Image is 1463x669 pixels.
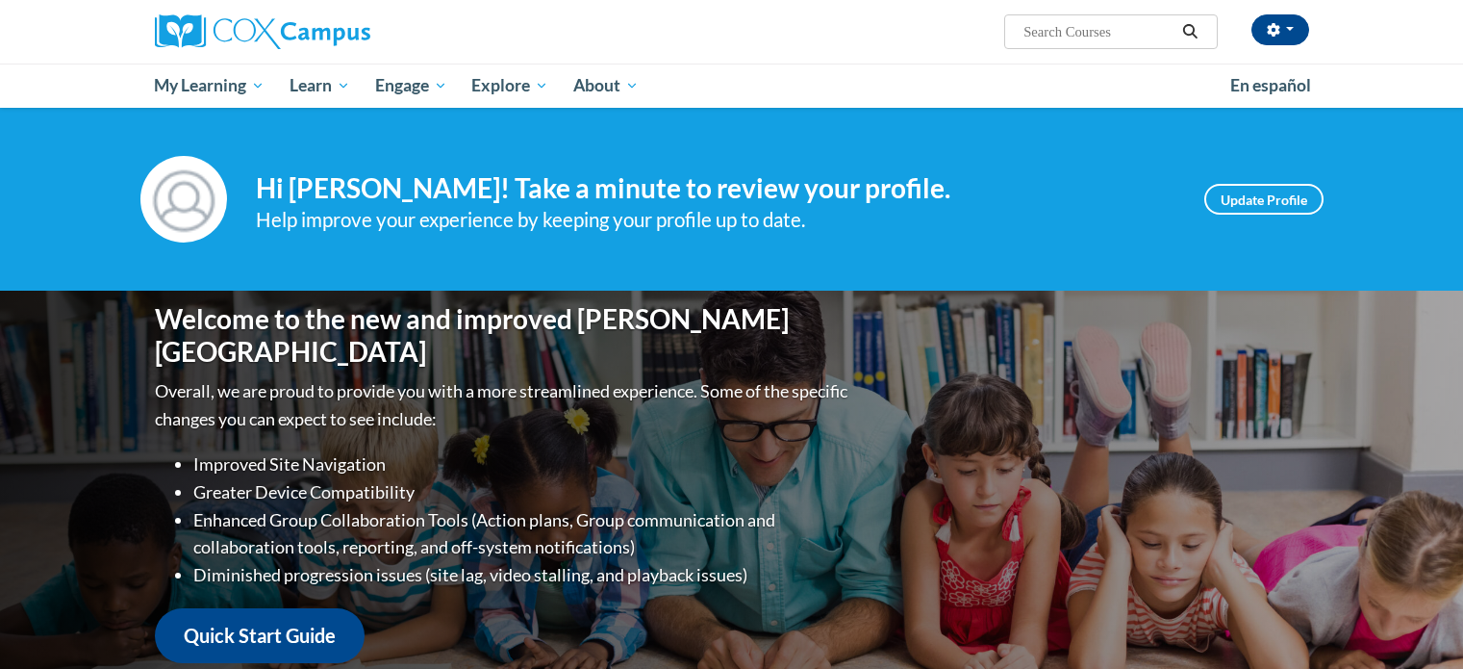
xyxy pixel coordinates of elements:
[290,74,350,97] span: Learn
[193,506,852,562] li: Enhanced Group Collaboration Tools (Action plans, Group communication and collaboration tools, re...
[193,478,852,506] li: Greater Device Compatibility
[1175,20,1204,43] button: Search
[193,561,852,589] li: Diminished progression issues (site lag, video stalling, and playback issues)
[1230,75,1311,95] span: En español
[155,14,370,49] img: Cox Campus
[1218,65,1324,106] a: En español
[142,64,278,108] a: My Learning
[277,64,363,108] a: Learn
[471,74,548,97] span: Explore
[154,74,265,97] span: My Learning
[1022,20,1175,43] input: Search Courses
[1251,14,1309,45] button: Account Settings
[256,172,1175,205] h4: Hi [PERSON_NAME]! Take a minute to review your profile.
[155,303,852,368] h1: Welcome to the new and improved [PERSON_NAME][GEOGRAPHIC_DATA]
[193,450,852,478] li: Improved Site Navigation
[573,74,639,97] span: About
[155,14,520,49] a: Cox Campus
[363,64,460,108] a: Engage
[459,64,561,108] a: Explore
[126,64,1338,108] div: Main menu
[1386,592,1448,654] iframe: Button to launch messaging window
[375,74,447,97] span: Engage
[1204,184,1324,215] a: Update Profile
[155,377,852,433] p: Overall, we are proud to provide you with a more streamlined experience. Some of the specific cha...
[155,608,365,663] a: Quick Start Guide
[561,64,651,108] a: About
[140,156,227,243] img: Profile Image
[256,204,1175,236] div: Help improve your experience by keeping your profile up to date.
